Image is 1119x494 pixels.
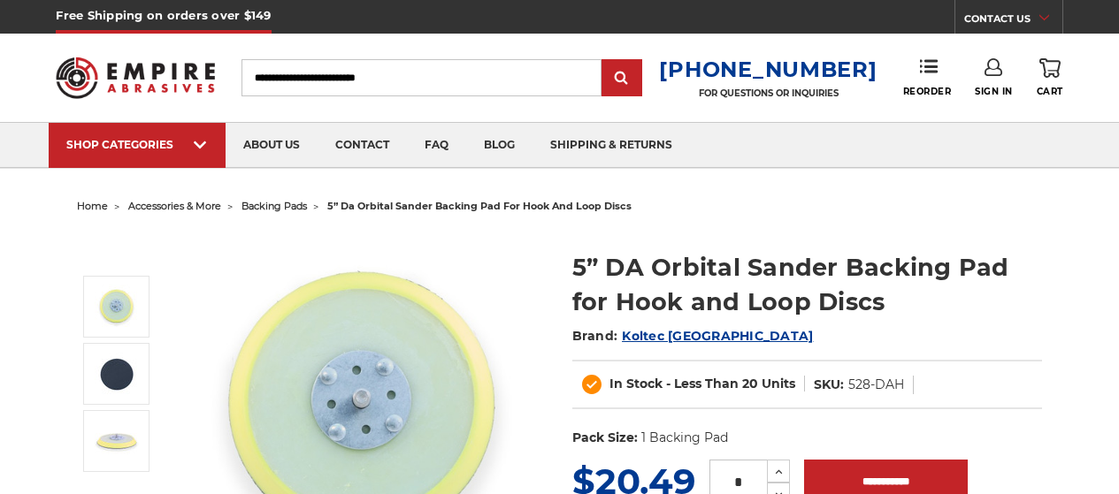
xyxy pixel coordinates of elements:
[762,376,795,391] span: Units
[814,376,844,394] dt: SKU:
[95,419,139,463] img: 5” DA Orbital Sander Backing Pad for Hook and Loop Discs
[1037,58,1063,97] a: Cart
[327,200,632,212] span: 5” da orbital sander backing pad for hook and loop discs
[95,352,139,396] img: 5” DA Orbital Sander Backing Pad for Hook and Loop Discs
[77,200,108,212] a: home
[903,86,952,97] span: Reorder
[666,376,739,391] span: - Less Than
[975,86,1013,97] span: Sign In
[407,123,466,168] a: faq
[66,138,208,151] div: SHOP CATEGORIES
[572,429,638,447] dt: Pack Size:
[533,123,690,168] a: shipping & returns
[226,123,318,168] a: about us
[95,285,139,329] img: 5” DA Orbital Sander Backing Pad for Hook and Loop Discs
[466,123,533,168] a: blog
[609,376,663,391] span: In Stock
[572,250,1042,319] h1: 5” DA Orbital Sander Backing Pad for Hook and Loop Discs
[318,123,407,168] a: contact
[622,328,813,344] a: Koltec [GEOGRAPHIC_DATA]
[641,429,728,447] dd: 1 Backing Pad
[659,87,877,99] p: FOR QUESTIONS OR INQUIRIES
[1037,86,1063,97] span: Cart
[241,200,307,212] a: backing pads
[964,9,1062,34] a: CONTACT US
[128,200,221,212] a: accessories & more
[848,376,904,394] dd: 528-DAH
[56,47,214,109] img: Empire Abrasives
[572,328,618,344] span: Brand:
[903,58,952,96] a: Reorder
[742,376,758,391] span: 20
[659,57,877,82] a: [PHONE_NUMBER]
